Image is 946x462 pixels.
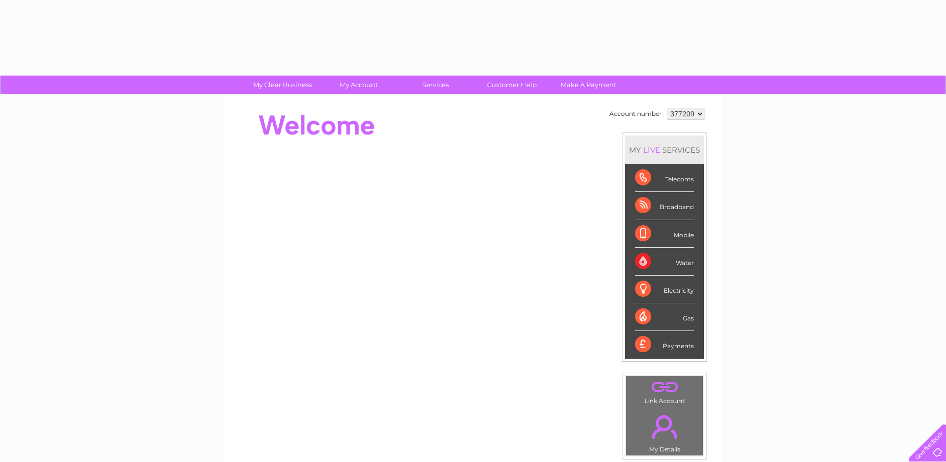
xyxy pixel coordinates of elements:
[641,145,662,155] div: LIVE
[625,375,703,407] td: Link Account
[635,192,694,220] div: Broadband
[625,407,703,456] td: My Details
[635,303,694,331] div: Gas
[628,378,700,396] a: .
[241,76,324,94] a: My Clear Business
[635,276,694,303] div: Electricity
[318,76,401,94] a: My Account
[547,76,630,94] a: Make A Payment
[635,164,694,192] div: Telecoms
[394,76,477,94] a: Services
[635,248,694,276] div: Water
[607,105,664,122] td: Account number
[635,220,694,248] div: Mobile
[628,409,700,444] a: .
[470,76,554,94] a: Customer Help
[635,331,694,358] div: Payments
[625,136,704,164] div: MY SERVICES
